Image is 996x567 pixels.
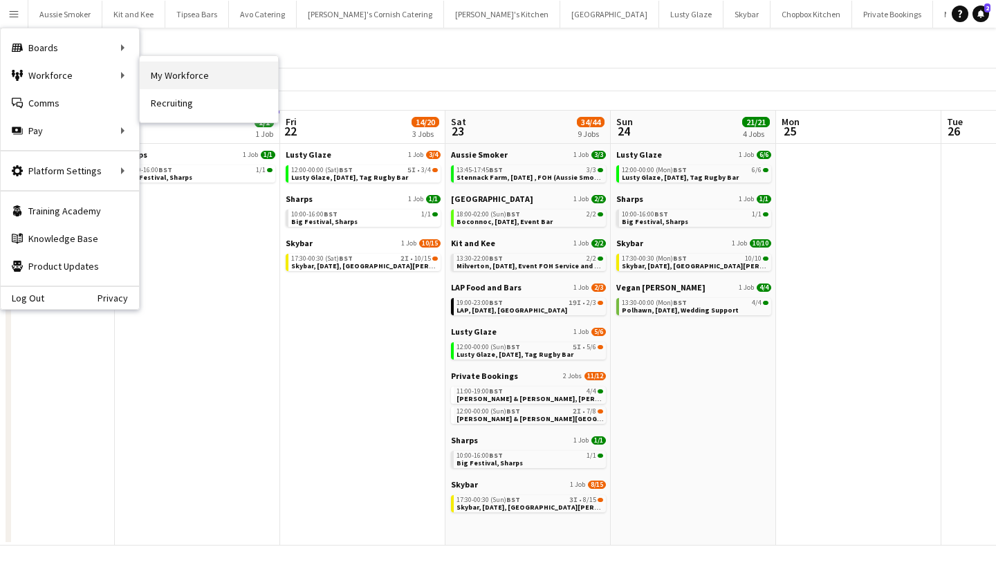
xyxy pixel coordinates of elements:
span: 2/2 [598,212,603,216]
span: 5/6 [598,345,603,349]
span: Big Festival, Sharps [622,217,688,226]
span: Connie & Isaac, Harlyn Bay, 23rd August [456,414,670,423]
span: 8/15 [598,498,603,502]
span: 1/1 [587,452,596,459]
div: Sharps1 Job1/110:00-16:00BST1/1Big Festival, Sharps [286,194,441,238]
span: 4/4 [757,283,771,292]
span: Lusty Glaze, 22nd August, Tag Rugby Bar [291,173,408,182]
span: 2 Jobs [563,372,582,380]
span: BST [506,210,520,219]
span: 1 Job [573,195,589,203]
span: 10:00-16:00 [622,211,668,218]
span: 3/4 [426,151,441,159]
span: Skybar, 24th August, St Agnes [622,261,798,270]
span: 1 Job [573,436,589,445]
a: 2 [972,6,989,22]
span: LAP Food and Bars [451,282,522,292]
a: Lusty Glaze1 Job5/6 [451,326,606,337]
span: Sat [451,115,466,128]
span: BST [506,407,520,416]
a: Skybar1 Job10/15 [286,238,441,248]
span: 1 Job [573,151,589,159]
span: 1/1 [421,211,431,218]
span: 1 Job [573,328,589,336]
div: Skybar1 Job10/1017:30-00:30 (Mon)BST10/10Skybar, [DATE], [GEOGRAPHIC_DATA][PERSON_NAME] [616,238,771,282]
a: Sharps1 Job1/1 [451,435,606,445]
span: 10/10 [763,257,768,261]
span: 1 Job [401,239,416,248]
span: 6/6 [757,151,771,159]
span: Polhawn, 24th August, Wedding Support [622,306,739,315]
span: Sharps [286,194,313,204]
span: Milverton, 23rd August, Event FOH Service and FOH (Kit and Kee) [456,261,653,270]
span: BST [158,165,172,174]
span: 2I [400,255,409,262]
a: 17:30-00:30 (Sat)BST2I•10/15Skybar, [DATE], [GEOGRAPHIC_DATA][PERSON_NAME] [291,254,438,270]
span: 1 Job [408,195,423,203]
a: 17:30-00:30 (Sun)BST3I•8/15Skybar, [DATE], [GEOGRAPHIC_DATA][PERSON_NAME] [456,495,603,511]
div: Skybar1 Job8/1517:30-00:30 (Sun)BST3I•8/15Skybar, [DATE], [GEOGRAPHIC_DATA][PERSON_NAME] [451,479,606,515]
span: 23 [449,123,466,139]
div: 9 Jobs [578,129,604,139]
button: Private Bookings [852,1,933,28]
span: BST [506,342,520,351]
a: Lusty Glaze1 Job3/4 [286,149,441,160]
div: 4 Jobs [743,129,769,139]
span: BST [489,298,503,307]
span: 11/12 [584,372,606,380]
div: Aussie Smoker1 Job3/313:45-17:45BST3/3Stennack Farm, [DATE] , FOH (Aussie Smoker) [451,149,606,194]
a: LAP Food and Bars1 Job2/3 [451,282,606,292]
span: 12:00-00:00 (Sun) [456,408,520,415]
a: Skybar1 Job8/15 [451,479,606,490]
span: 26 [945,123,963,139]
div: • [291,255,438,262]
span: 1/1 [763,212,768,216]
span: 1/1 [267,168,273,172]
span: 1/1 [426,195,441,203]
span: BST [489,254,503,263]
span: BST [673,254,687,263]
div: 3 Jobs [412,129,439,139]
span: 3/4 [421,167,431,174]
a: 10:00-16:00BST1/1Big Festival, Sharps [622,210,768,225]
span: 25 [780,123,800,139]
span: Martin & Tom, Newton Abbott, 23rd August [456,394,659,403]
div: • [456,299,603,306]
a: Sharps1 Job1/1 [616,194,771,204]
button: Skybar [723,1,771,28]
a: Aussie Smoker1 Job3/3 [451,149,606,160]
span: Stennack Farm, 23rd August , FOH (Aussie Smoker) [456,173,608,182]
span: 1 Job [732,239,747,248]
span: BST [489,451,503,460]
span: BST [339,254,353,263]
span: 4/4 [598,389,603,393]
span: Sharps [616,194,643,204]
span: 5I [407,167,416,174]
span: Private Bookings [451,371,518,381]
span: Boconnoc, 23rd August, Event Bar [456,217,553,226]
a: 12:00-00:00 (Mon)BST6/6Lusty Glaze, [DATE], Tag Rugby Bar [622,165,768,181]
span: BST [654,210,668,219]
span: 6/6 [763,168,768,172]
div: Sharps1 Job1/110:00-16:00BST1/1Big Festival, Sharps [451,435,606,479]
span: 1/1 [256,167,266,174]
a: 18:00-02:00 (Sun)BST2/2Boconnoc, [DATE], Event Bar [456,210,603,225]
a: Sharps1 Job1/1 [286,194,441,204]
span: 17:30-00:30 (Mon) [622,255,687,262]
span: 17:30-00:30 (Sun) [456,496,520,503]
span: 1 Job [739,195,754,203]
span: 2/3 [591,283,606,292]
span: Sharps [451,435,478,445]
span: Big Festival, Sharps [291,217,358,226]
a: 17:30-00:30 (Mon)BST10/10Skybar, [DATE], [GEOGRAPHIC_DATA][PERSON_NAME] [622,254,768,270]
span: 1 Job [739,283,754,292]
span: Kit and Kee [451,238,495,248]
div: Lusty Glaze1 Job6/612:00-00:00 (Mon)BST6/6Lusty Glaze, [DATE], Tag Rugby Bar [616,149,771,194]
span: Vegan Magda [616,282,705,292]
button: [PERSON_NAME]'s Cornish Catering [297,1,444,28]
button: Tipsea Bars [165,1,229,28]
span: 10:00-16:00 [291,211,338,218]
span: BST [339,165,353,174]
button: [GEOGRAPHIC_DATA] [560,1,659,28]
span: 1 Job [408,151,423,159]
